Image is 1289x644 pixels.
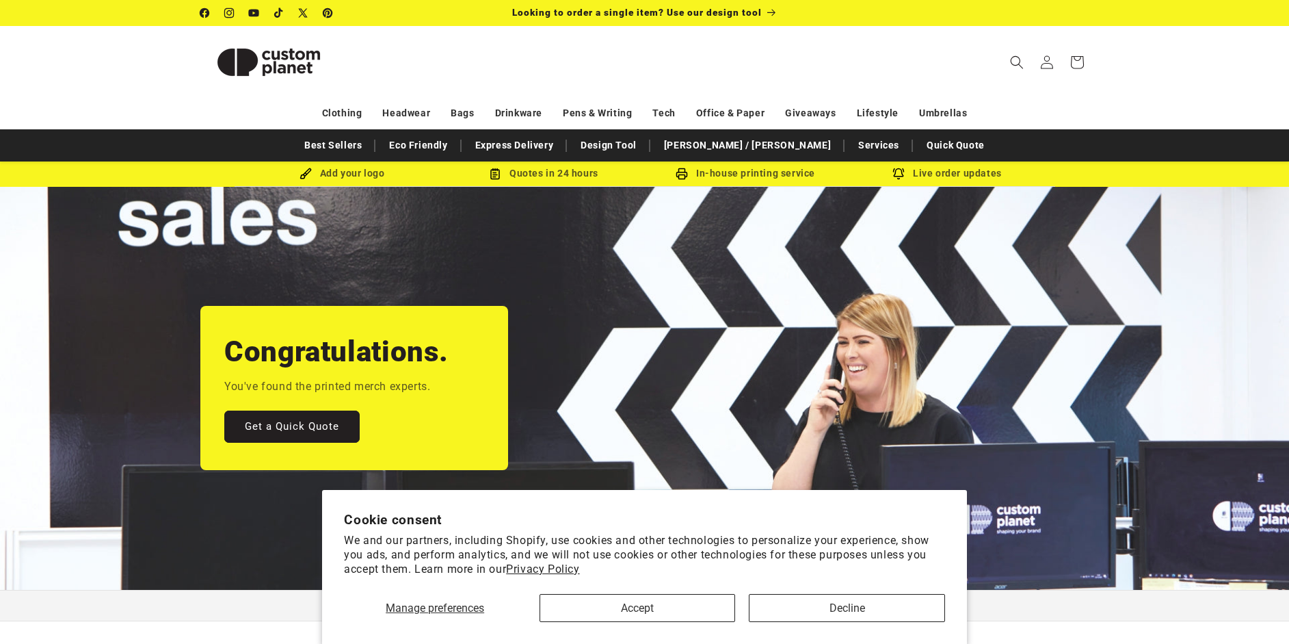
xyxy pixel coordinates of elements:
[847,165,1048,182] div: Live order updates
[224,377,430,397] p: You've found the printed merch experts.
[297,133,369,157] a: Best Sellers
[857,101,899,125] a: Lifestyle
[468,133,561,157] a: Express Delivery
[892,168,905,180] img: Order updates
[749,594,944,622] button: Decline
[506,563,579,576] a: Privacy Policy
[574,133,643,157] a: Design Tool
[451,101,474,125] a: Bags
[1002,47,1032,77] summary: Search
[382,133,454,157] a: Eco Friendly
[676,168,688,180] img: In-house printing
[386,602,484,615] span: Manage preferences
[851,133,906,157] a: Services
[540,594,735,622] button: Accept
[920,133,992,157] a: Quick Quote
[224,411,360,443] a: Get a Quick Quote
[195,26,342,98] a: Custom Planet
[1221,578,1289,644] iframe: Chat Widget
[489,168,501,180] img: Order Updates Icon
[224,333,449,370] h2: Congratulations.
[512,7,762,18] span: Looking to order a single item? Use our design tool
[344,594,526,622] button: Manage preferences
[300,168,312,180] img: Brush Icon
[563,101,632,125] a: Pens & Writing
[652,101,675,125] a: Tech
[200,31,337,93] img: Custom Planet
[382,101,430,125] a: Headwear
[919,101,967,125] a: Umbrellas
[645,165,847,182] div: In-house printing service
[495,101,542,125] a: Drinkware
[344,534,945,576] p: We and our partners, including Shopify, use cookies and other technologies to personalize your ex...
[241,165,443,182] div: Add your logo
[344,512,945,528] h2: Cookie consent
[443,165,645,182] div: Quotes in 24 hours
[785,101,836,125] a: Giveaways
[696,101,765,125] a: Office & Paper
[657,133,838,157] a: [PERSON_NAME] / [PERSON_NAME]
[322,101,362,125] a: Clothing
